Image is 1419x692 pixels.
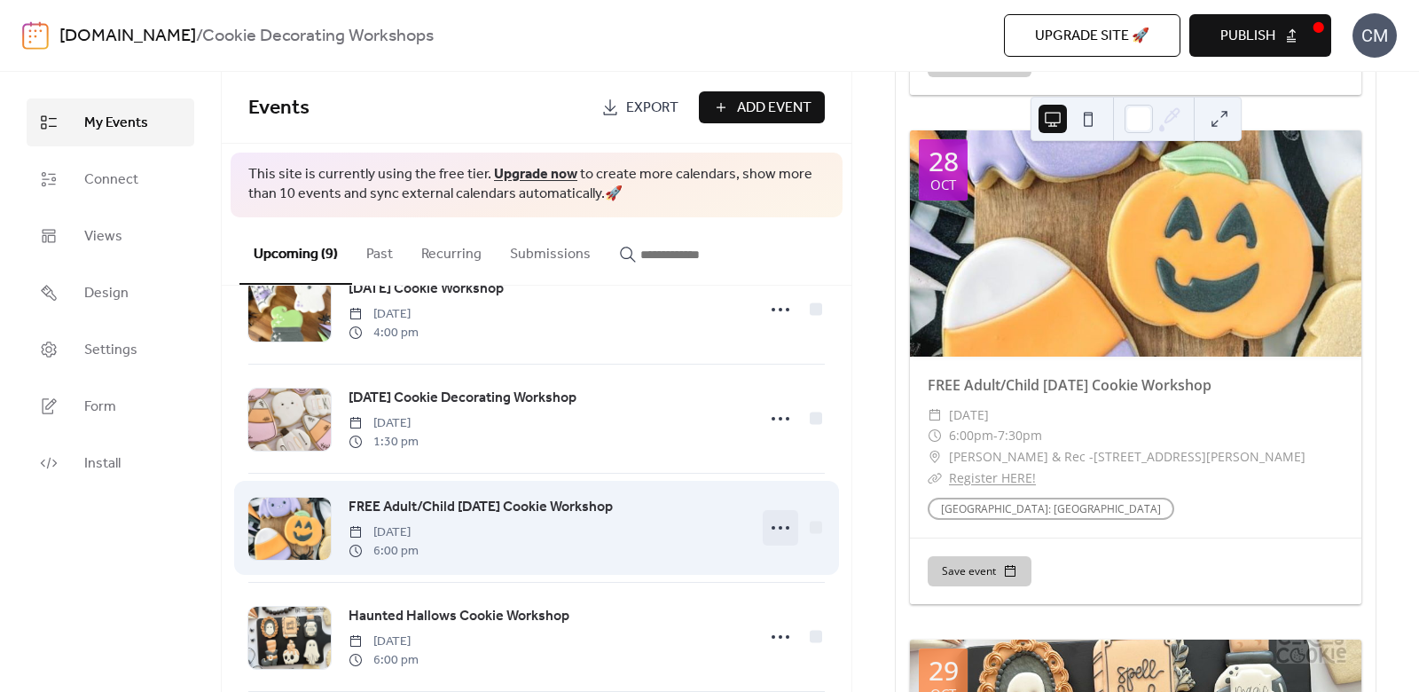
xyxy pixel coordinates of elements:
[349,414,419,433] span: [DATE]
[929,657,959,684] div: 29
[84,453,121,475] span: Install
[928,405,942,426] div: ​
[737,98,811,119] span: Add Event
[84,340,137,361] span: Settings
[929,148,959,175] div: 28
[349,605,569,628] a: Haunted Hallows Cookie Workshop
[352,217,407,283] button: Past
[1352,13,1397,58] div: CM
[84,397,116,418] span: Form
[626,98,678,119] span: Export
[349,651,419,670] span: 6:00 pm
[928,446,942,468] div: ​
[928,556,1031,586] button: Save event
[407,217,496,283] button: Recurring
[27,326,194,374] a: Settings
[248,165,825,205] span: This site is currently using the free tier. to create more calendars, show more than 10 events an...
[349,324,419,342] span: 4:00 pm
[27,155,194,203] a: Connect
[588,91,692,123] a: Export
[84,113,148,134] span: My Events
[998,425,1042,446] span: 7:30pm
[59,20,196,53] a: [DOMAIN_NAME]
[349,542,419,561] span: 6:00 pm
[1035,26,1149,47] span: Upgrade site 🚀
[349,496,613,519] a: FREE Adult/Child [DATE] Cookie Workshop
[930,178,956,192] div: Oct
[349,387,576,410] a: [DATE] Cookie Decorating Workshop
[349,388,576,409] span: [DATE] Cookie Decorating Workshop
[949,446,1305,468] span: [PERSON_NAME] & Rec -[STREET_ADDRESS][PERSON_NAME]
[22,21,49,50] img: logo
[494,161,577,188] a: Upgrade now
[202,20,434,53] b: Cookie Decorating Workshops
[349,523,419,542] span: [DATE]
[27,269,194,317] a: Design
[349,633,419,651] span: [DATE]
[248,89,310,128] span: Events
[1004,14,1180,57] button: Upgrade site 🚀
[1189,14,1331,57] button: Publish
[928,425,942,446] div: ​
[1220,26,1275,47] span: Publish
[349,606,569,627] span: Haunted Hallows Cookie Workshop
[949,425,993,446] span: 6:00pm
[239,217,352,285] button: Upcoming (9)
[349,433,419,452] span: 1:30 pm
[496,217,605,283] button: Submissions
[949,469,1036,486] a: Register HERE!
[27,212,194,260] a: Views
[349,305,419,324] span: [DATE]
[949,405,989,426] span: [DATE]
[928,375,1211,395] a: FREE Adult/Child [DATE] Cookie Workshop
[699,91,825,123] button: Add Event
[84,169,138,191] span: Connect
[928,468,942,489] div: ​
[196,20,202,53] b: /
[349,278,504,301] a: [DATE] Cookie Workshop
[27,439,194,487] a: Install
[349,497,613,518] span: FREE Adult/Child [DATE] Cookie Workshop
[349,279,504,300] span: [DATE] Cookie Workshop
[27,98,194,146] a: My Events
[84,283,129,304] span: Design
[84,226,122,248] span: Views
[993,425,998,446] span: -
[27,382,194,430] a: Form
